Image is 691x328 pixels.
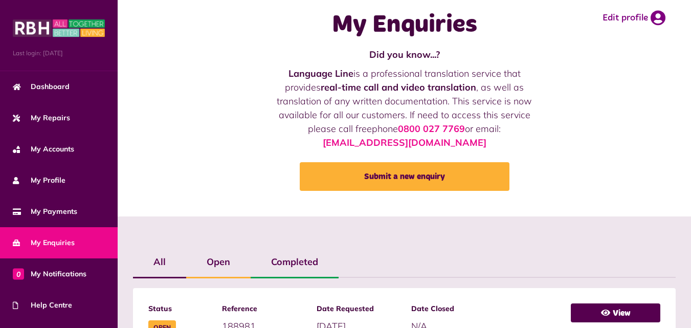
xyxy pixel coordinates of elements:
[251,247,339,277] label: Completed
[321,81,476,93] strong: real-time call and video translation
[13,175,65,186] span: My Profile
[13,237,75,248] span: My Enquiries
[222,303,306,314] span: Reference
[323,137,486,148] a: [EMAIL_ADDRESS][DOMAIN_NAME]
[13,300,72,311] span: Help Centre
[288,68,353,79] strong: Language Line
[271,67,538,149] p: is a professional translation service that provides , as well as translation of any written docum...
[13,144,74,155] span: My Accounts
[369,49,440,60] strong: Did you know...?
[317,303,401,314] span: Date Requested
[148,303,212,314] span: Status
[13,206,77,217] span: My Payments
[603,10,665,26] a: Edit profile
[13,18,105,38] img: MyRBH
[13,49,105,58] span: Last login: [DATE]
[571,303,660,322] a: View
[398,123,465,135] a: 0800 027 7769
[13,81,70,92] span: Dashboard
[13,268,24,279] span: 0
[271,10,538,40] h1: My Enquiries
[300,162,509,191] a: Submit a new enquiry
[13,113,70,123] span: My Repairs
[186,247,251,277] label: Open
[411,303,496,314] span: Date Closed
[13,269,86,279] span: My Notifications
[133,247,186,277] label: All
